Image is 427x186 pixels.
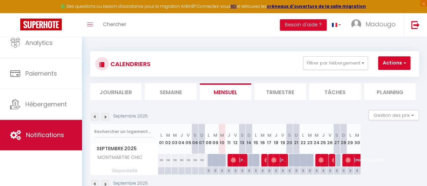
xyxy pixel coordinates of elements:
[232,167,239,174] div: 0
[220,132,224,138] abbr: M
[165,124,171,154] th: 02
[302,132,304,138] abbr: L
[266,167,272,174] div: 0
[158,154,165,166] div: 110
[180,132,183,138] abbr: J
[239,124,246,154] th: 13
[234,132,237,138] abbr: V
[113,113,148,119] p: Septembre 2025
[205,124,212,154] th: 08
[171,154,178,166] div: 110
[231,3,237,9] a: ICI
[160,132,162,138] abbr: L
[355,132,359,138] abbr: M
[320,124,327,154] th: 25
[259,124,266,154] th: 16
[185,124,192,154] th: 05
[228,132,230,138] abbr: J
[308,132,312,138] abbr: M
[378,56,410,70] button: Actions
[219,124,225,154] th: 10
[300,124,306,154] th: 22
[158,124,165,154] th: 01
[25,38,53,47] span: Analytics
[293,124,300,154] th: 21
[313,124,320,154] th: 24
[225,167,232,174] div: 0
[306,124,313,154] th: 23
[322,132,325,138] abbr: J
[266,124,273,154] th: 17
[271,154,287,166] span: [PERSON_NAME]
[145,83,196,100] li: Semaine
[246,124,252,154] th: 14
[318,154,327,166] span: [PERSON_NAME]
[351,19,361,29] img: ...
[255,132,257,138] abbr: L
[90,144,158,154] span: Septembre 2025
[26,131,64,139] span: Notifications
[303,56,368,70] button: Filtrer par hébergement
[411,21,420,29] img: logout
[275,132,277,138] abbr: J
[205,167,212,174] div: 0
[288,132,291,138] abbr: S
[273,124,279,154] th: 18
[259,167,266,174] div: 0
[279,167,286,174] div: 0
[200,83,251,100] li: Mensuel
[98,13,131,37] a: Chercher
[315,132,319,138] abbr: M
[198,154,205,166] div: 110
[347,124,354,154] th: 29
[320,167,326,174] div: 0
[255,83,306,100] li: Trimestre
[354,167,361,174] div: 0
[20,19,62,30] img: Super Booking
[279,124,286,154] th: 19
[300,167,306,174] div: 0
[345,154,392,166] span: [PERSON_NAME]
[364,83,416,100] li: Planning
[327,124,333,154] th: 26
[192,154,198,166] div: 110
[178,124,185,154] th: 04
[212,124,219,154] th: 09
[286,167,293,174] div: 0
[261,132,265,138] abbr: M
[25,69,57,78] span: Paiements
[213,132,217,138] abbr: M
[273,167,279,174] div: 0
[340,124,347,154] th: 28
[241,132,244,138] abbr: S
[342,132,345,138] abbr: D
[173,132,177,138] abbr: M
[295,132,298,138] abbr: D
[267,3,366,9] strong: créneaux d'ouverture de la salle migration
[327,167,333,174] div: 0
[192,124,198,154] th: 06
[346,13,404,37] a: ... Madougo
[232,124,239,154] th: 12
[264,154,267,166] span: [PERSON_NAME]
[281,132,284,138] abbr: V
[109,56,151,72] h3: CALENDRIERS
[25,100,67,108] span: Hébergement
[103,21,126,28] span: Chercher
[187,132,190,138] abbr: V
[347,167,353,174] div: 0
[335,132,338,138] abbr: S
[313,167,320,174] div: 0
[166,132,170,138] abbr: M
[231,154,246,166] span: [PERSON_NAME]
[91,154,144,161] span: MONTMARTRE CHIC
[349,132,351,138] abbr: L
[193,132,196,138] abbr: S
[246,167,252,174] div: 0
[171,124,178,154] th: 03
[208,132,210,138] abbr: L
[178,154,185,166] div: 110
[247,132,251,138] abbr: D
[165,154,171,166] div: 110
